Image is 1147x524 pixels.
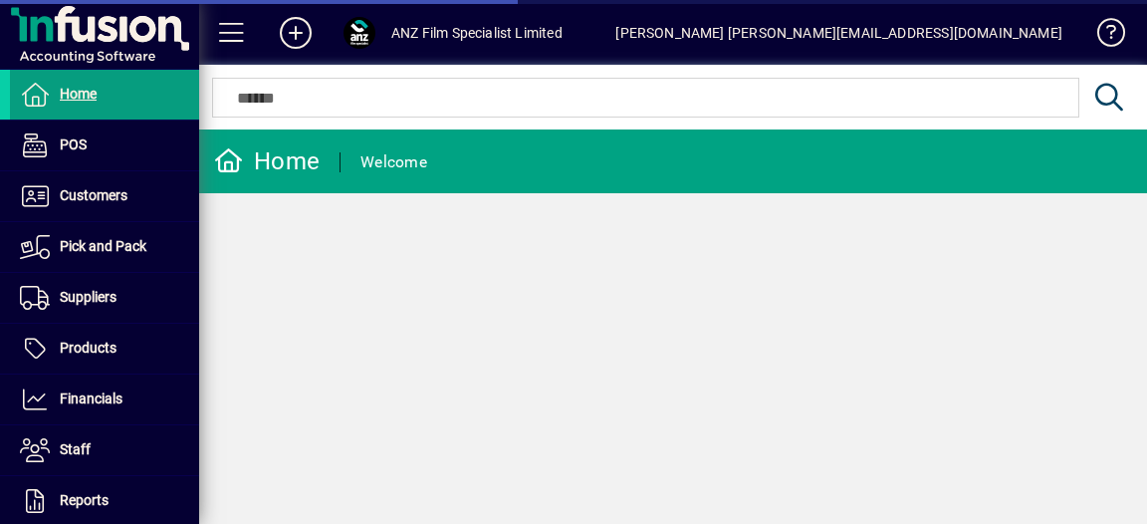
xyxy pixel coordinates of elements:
div: Home [214,145,320,177]
span: Pick and Pack [60,238,146,254]
a: Customers [10,171,199,221]
div: [PERSON_NAME] [PERSON_NAME][EMAIL_ADDRESS][DOMAIN_NAME] [615,17,1062,49]
a: Financials [10,375,199,424]
div: Welcome [360,146,427,178]
a: POS [10,121,199,170]
span: Suppliers [60,289,116,305]
span: Home [60,86,97,102]
a: Pick and Pack [10,222,199,272]
a: Suppliers [10,273,199,323]
button: Add [264,15,328,51]
a: Knowledge Base [1082,4,1122,69]
span: Staff [60,441,91,457]
div: ANZ Film Specialist Limited [391,17,563,49]
span: POS [60,136,87,152]
a: Products [10,324,199,374]
span: Customers [60,187,127,203]
a: Staff [10,425,199,475]
span: Products [60,340,116,356]
button: Profile [328,15,391,51]
span: Financials [60,391,122,406]
span: Reports [60,492,109,508]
